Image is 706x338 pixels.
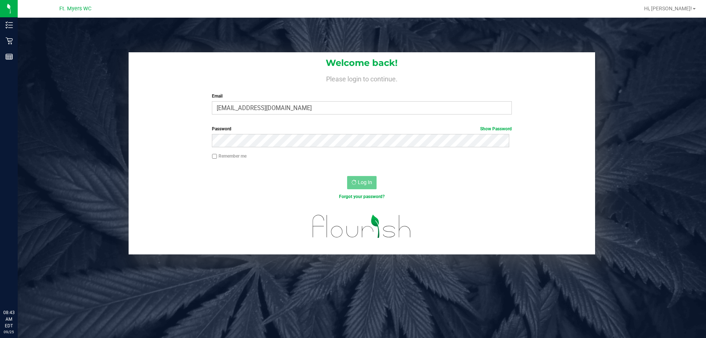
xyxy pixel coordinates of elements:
[212,154,217,159] input: Remember me
[212,153,247,159] label: Remember me
[129,58,595,68] h1: Welcome back!
[6,21,13,29] inline-svg: Inventory
[480,126,512,131] a: Show Password
[129,74,595,82] h4: Please login to continue.
[6,37,13,45] inline-svg: Retail
[3,329,14,335] p: 09/25
[358,179,372,185] span: Log In
[644,6,692,11] span: Hi, [PERSON_NAME]!
[347,176,377,189] button: Log In
[3,309,14,329] p: 08:43 AM EDT
[304,208,420,245] img: flourish_logo.svg
[212,93,512,99] label: Email
[59,6,91,12] span: Ft. Myers WC
[6,53,13,60] inline-svg: Reports
[212,126,231,131] span: Password
[339,194,385,199] a: Forgot your password?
